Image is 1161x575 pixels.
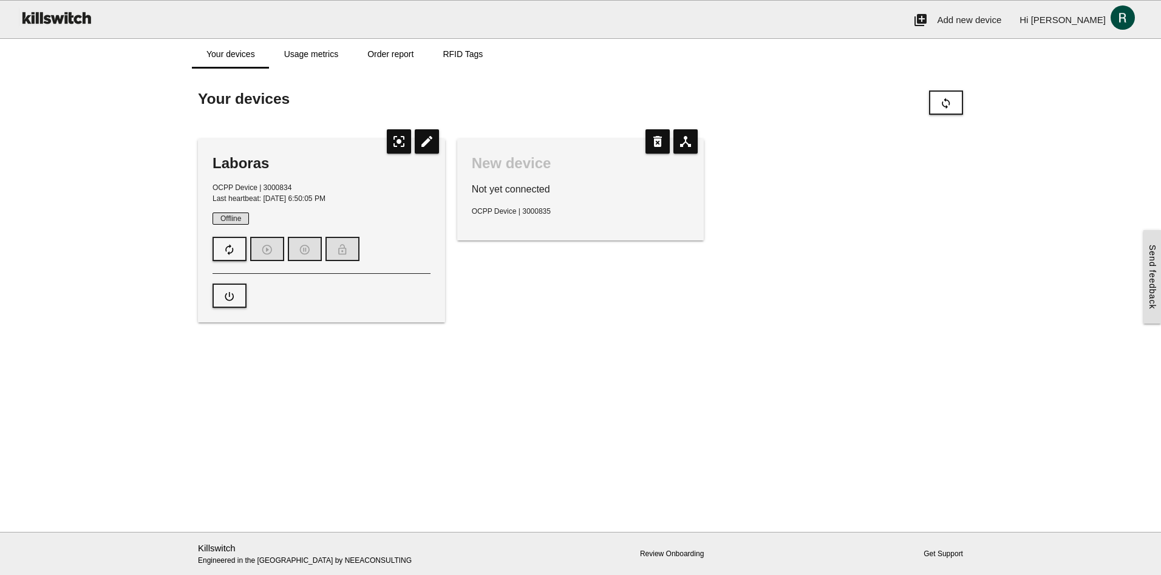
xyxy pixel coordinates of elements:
[213,183,291,192] span: OCPP Device | 3000834
[940,92,952,115] i: sync
[353,39,428,69] a: Order report
[213,194,325,203] span: Last heartbeat: [DATE] 6:50:05 PM
[472,182,690,197] p: Not yet connected
[924,549,963,558] a: Get Support
[645,129,670,154] i: delete_forever
[428,39,497,69] a: RFID Tags
[223,238,236,261] i: autorenew
[213,154,431,173] div: Laboras
[198,90,290,107] span: Your devices
[1020,15,1028,25] span: Hi
[472,207,551,216] span: OCPP Device | 3000835
[213,237,247,261] button: autorenew
[387,129,411,154] i: center_focus_strong
[415,129,439,154] i: edit
[192,39,270,69] a: Your devices
[937,15,1001,25] span: Add new device
[213,213,249,225] span: Offline
[198,543,236,553] a: Killswitch
[640,549,704,558] a: Review Onboarding
[213,284,247,308] button: power_settings_new
[472,154,690,173] div: New device
[1143,230,1161,324] a: Send feedback
[270,39,353,69] a: Usage metrics
[1106,1,1140,35] img: ACg8ocK2Jrgv-NoyzcfeTPssR0RFM1-LuJUSD78phVVfqF40IWzBLg=s96-c
[198,542,445,566] p: Engineered in the [GEOGRAPHIC_DATA] by NEEACONSULTING
[913,1,928,39] i: add_to_photos
[18,1,94,35] img: ks-logo-black-160-b.png
[929,90,963,115] button: sync
[673,129,698,154] i: device_hub
[223,285,236,308] i: power_settings_new
[1031,15,1106,25] span: [PERSON_NAME]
